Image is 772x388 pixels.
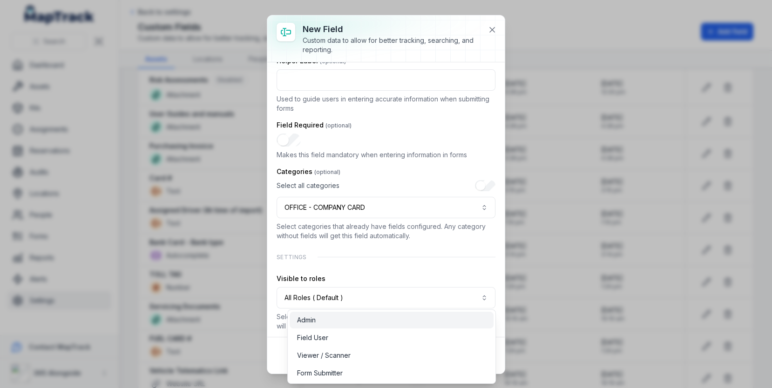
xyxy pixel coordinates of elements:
[297,315,316,325] span: Admin
[297,333,328,342] span: Field User
[297,351,351,360] span: Viewer / Scanner
[277,287,495,308] button: All Roles ( Default )
[287,309,495,384] div: All Roles ( Default )
[297,368,343,378] span: Form Submitter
